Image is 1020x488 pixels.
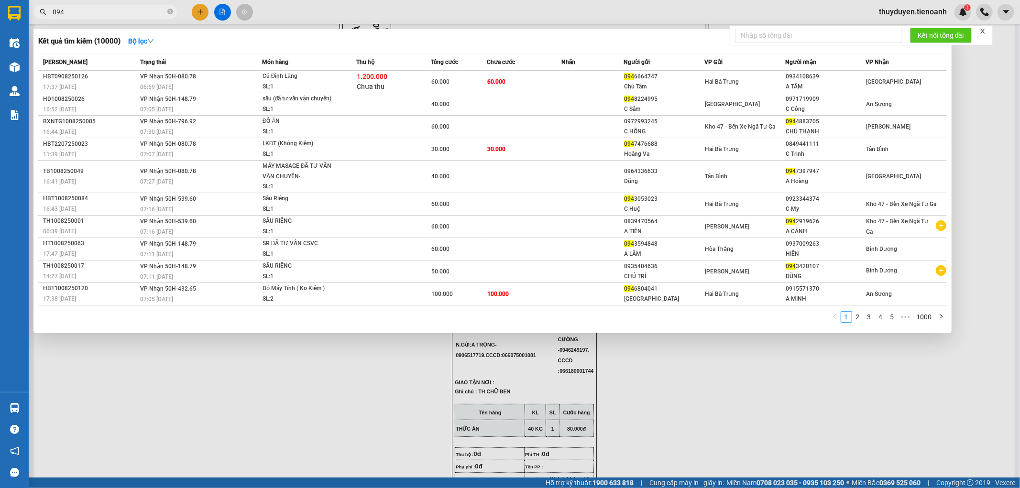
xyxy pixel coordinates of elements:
img: warehouse-icon [10,62,20,72]
div: SL: 2 [263,294,334,304]
span: 60.000 [487,78,505,85]
input: Nhập số tổng đài [735,28,902,43]
span: 60.000 [431,223,450,230]
span: 100.000 [487,291,509,297]
span: VP Nhận 50H-432.65 [140,285,196,292]
span: VP Nhận 50H-080.78 [140,73,196,80]
span: [PERSON_NAME] [705,223,749,230]
div: SL: 1 [263,182,334,192]
span: 094 [786,263,796,270]
div: SL: 1 [263,204,334,215]
span: Kho 47 - Bến Xe Ngã Tư Ga [866,218,929,235]
li: 3 [864,311,875,323]
a: 1 [841,312,852,322]
span: 60.000 [431,246,450,252]
div: CHÚ THẠNH [786,127,866,137]
span: Bình Dương [866,267,898,274]
div: A LÂM [624,249,704,259]
div: MÁY MASAGE ĐÃ TƯ VẤN VẬN CHUYỂN· [263,161,334,182]
div: TH1008250001 [43,216,137,226]
span: VP Gửi [704,59,723,65]
span: question-circle [10,425,19,434]
span: 11:39 [DATE] [43,151,76,158]
span: 094 [786,218,796,225]
div: Bộ Máy Tính ( Ko Kiểm ) [263,283,334,294]
strong: NHẬN HÀNG NHANH - GIAO TỐC HÀNH [38,16,133,22]
div: 6664747 [624,72,704,82]
span: right [938,314,944,319]
li: 1000 [913,311,935,323]
div: 3053023 [624,194,704,204]
li: 2 [852,311,864,323]
span: 094 [624,96,634,102]
div: 7476688 [624,139,704,149]
span: close-circle [167,8,173,17]
span: search [40,9,46,15]
span: 07:30 [DATE] [140,129,173,135]
span: 07:16 [DATE] [140,206,173,213]
span: 07:16 [DATE] [140,228,173,235]
div: SL: 1 [263,227,334,237]
span: 07:27 [DATE] [140,178,173,185]
span: [PERSON_NAME] [866,123,911,130]
div: A TIẾN [624,227,704,237]
span: Bình Dương [866,246,898,252]
div: 7397947 [786,166,866,176]
li: Next Page [935,311,947,323]
div: 0923344374 [786,194,866,204]
span: ĐT: 0935 82 08 08 [73,58,110,63]
div: 0915571370 [786,284,866,294]
span: VP Nhận 50H-539.60 [140,195,196,202]
span: Kết nối tổng đài [918,30,964,41]
span: Tổng cước [431,59,458,65]
div: 0964336633 [624,166,704,176]
button: left [829,311,841,323]
span: 14:27 [DATE] [43,273,76,280]
div: SL: 1 [263,271,334,282]
span: down [147,38,154,44]
li: 1 [841,311,852,323]
a: 5 [887,312,898,322]
span: Chưa cước [487,59,515,65]
li: 5 [887,311,898,323]
span: [GEOGRAPHIC_DATA] [866,173,921,180]
strong: Bộ lọc [128,37,154,45]
div: 2919626 [786,217,866,227]
div: BXNTG1008250005 [43,117,137,127]
span: 16:44 [DATE] [43,129,76,135]
span: VP Nhận [866,59,889,65]
div: sầu (đã tư vấn vận chuyển) [263,94,334,104]
img: warehouse-icon [10,86,20,96]
a: 3 [864,312,875,322]
div: SL: 1 [263,249,334,260]
div: A CẢNH [786,227,866,237]
span: VP Nhận 50H-796.92 [140,118,196,125]
span: VP Nhận: [GEOGRAPHIC_DATA] [73,34,121,44]
span: Kho 47 - Bến Xe Ngã Tư Ga [705,123,775,130]
div: SL: 1 [263,149,334,160]
span: 17:38 [DATE] [43,295,76,302]
span: 40.000 [431,173,450,180]
div: HT1008250063 [43,239,137,249]
span: 094 [786,168,796,174]
div: Hoàng Va [624,149,704,159]
span: 30.000 [487,146,505,152]
button: right [935,311,947,323]
span: Người gửi [624,59,650,65]
img: logo-vxr [8,6,21,21]
span: Nhãn [561,59,575,65]
div: 3420107 [786,261,866,271]
img: logo [4,6,28,30]
div: 3594848 [624,239,704,249]
div: C Huệ [624,204,704,214]
span: close [979,28,986,34]
span: Hai Bà Trưng [705,146,739,152]
span: CTY TNHH DLVT TIẾN OANH [36,5,135,14]
span: 094 [624,73,634,80]
span: Trạng thái [140,59,166,65]
div: 0849441111 [786,139,866,149]
span: VP Nhận 50H-080.78 [140,168,196,174]
span: notification [10,446,19,455]
div: HBT1008250120 [43,283,137,293]
span: 16:52 [DATE] [43,106,76,113]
